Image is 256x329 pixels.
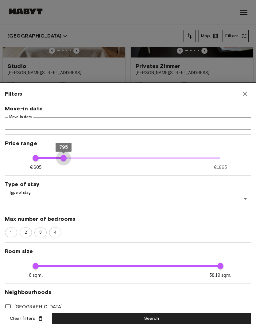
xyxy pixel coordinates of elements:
[209,272,231,279] span: 58.19 sqm.
[9,114,32,120] label: Move-in date
[59,144,68,150] span: 795
[5,313,47,324] button: Clear filters
[5,180,251,188] span: Type of stay
[36,229,45,236] span: 3
[5,105,251,112] span: Move-in date
[52,313,251,324] button: Search
[5,90,22,97] span: Filters
[5,228,17,237] div: 1
[5,140,251,147] span: Price range
[29,272,43,279] span: 6 sqm.
[49,228,61,237] div: 4
[5,248,251,255] span: Room size
[30,164,41,171] span: €605
[9,190,31,195] label: Type of stay
[21,229,30,236] span: 2
[7,229,15,236] span: 1
[5,215,251,223] span: Max number of bedrooms
[20,228,32,237] div: 2
[5,117,251,129] input: Choose date
[214,164,227,171] span: €1865
[34,228,47,237] div: 3
[50,229,60,236] span: 4
[5,288,251,296] span: Neighbourhoods
[14,303,63,311] span: [GEOGRAPHIC_DATA]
